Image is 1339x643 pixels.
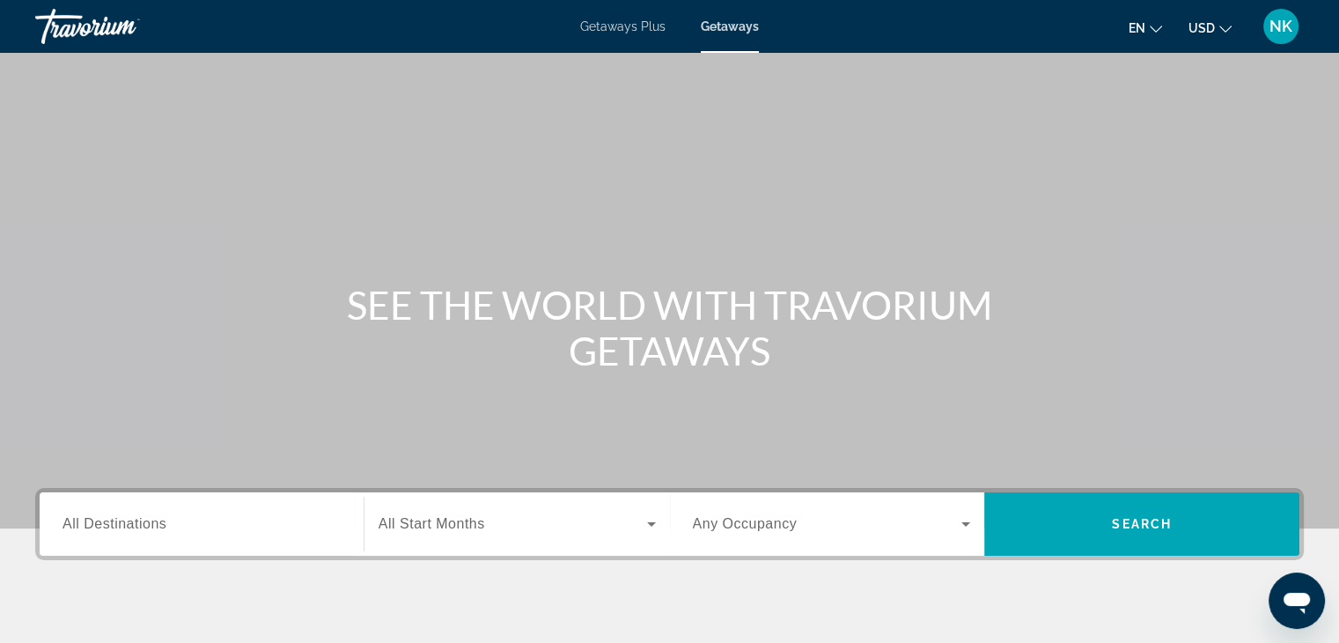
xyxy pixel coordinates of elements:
[1129,21,1145,35] span: en
[984,492,1299,556] button: Search
[580,19,666,33] a: Getaways Plus
[379,516,485,531] span: All Start Months
[1188,15,1232,41] button: Change currency
[1188,21,1215,35] span: USD
[40,492,1299,556] div: Search widget
[1112,517,1172,531] span: Search
[63,514,341,536] input: Select destination
[693,516,798,531] span: Any Occupancy
[701,19,759,33] a: Getaways
[1258,8,1304,45] button: User Menu
[1129,15,1162,41] button: Change language
[35,4,211,49] a: Travorium
[1269,573,1325,629] iframe: Button to launch messaging window
[63,516,166,531] span: All Destinations
[340,282,1000,373] h1: SEE THE WORLD WITH TRAVORIUM GETAWAYS
[1269,18,1292,35] span: NK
